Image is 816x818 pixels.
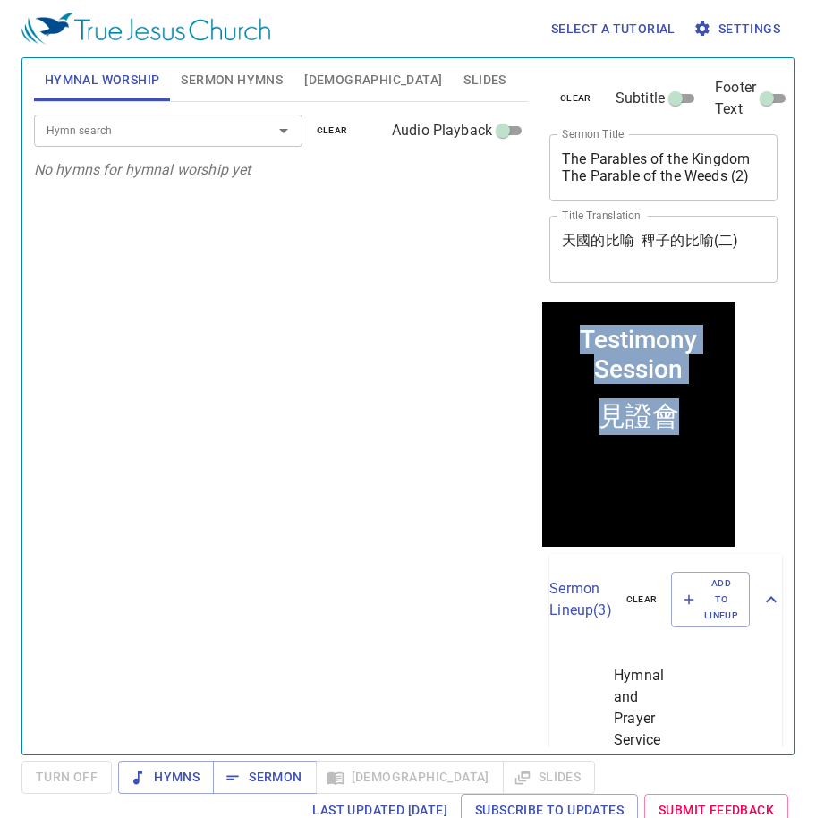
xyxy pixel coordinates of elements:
button: Hymns [118,761,214,794]
span: Slides [463,69,506,91]
span: clear [317,123,348,139]
span: Audio Playback [392,120,492,141]
textarea: Testimony Session [562,150,765,184]
button: clear [616,589,668,610]
span: Subtitle [616,88,665,109]
span: Hymnal Worship [45,69,160,91]
button: Select a tutorial [544,13,683,46]
span: Select a tutorial [551,18,676,40]
button: Add to Lineup [671,572,750,628]
img: True Jesus Church [21,13,270,45]
button: clear [549,88,602,109]
button: Open [271,118,296,143]
span: Sermon Hymns [181,69,283,91]
iframe: from-child [542,302,735,547]
span: clear [560,90,591,107]
span: Add to Lineup [683,575,738,625]
span: [DEMOGRAPHIC_DATA] [304,69,442,91]
p: Sermon Lineup ( 3 ) [549,578,611,621]
textarea: 見證會 [562,232,765,266]
button: Sermon [213,761,316,794]
button: Settings [690,13,787,46]
button: clear [306,120,359,141]
div: Sermon Lineup(3)clearAdd to Lineup [549,554,782,646]
span: Sermon [227,766,302,788]
span: Hymns [132,766,200,788]
i: No hymns for hymnal worship yet [34,161,251,178]
span: Footer Text [715,77,756,120]
span: Settings [697,18,780,40]
span: clear [626,592,658,608]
